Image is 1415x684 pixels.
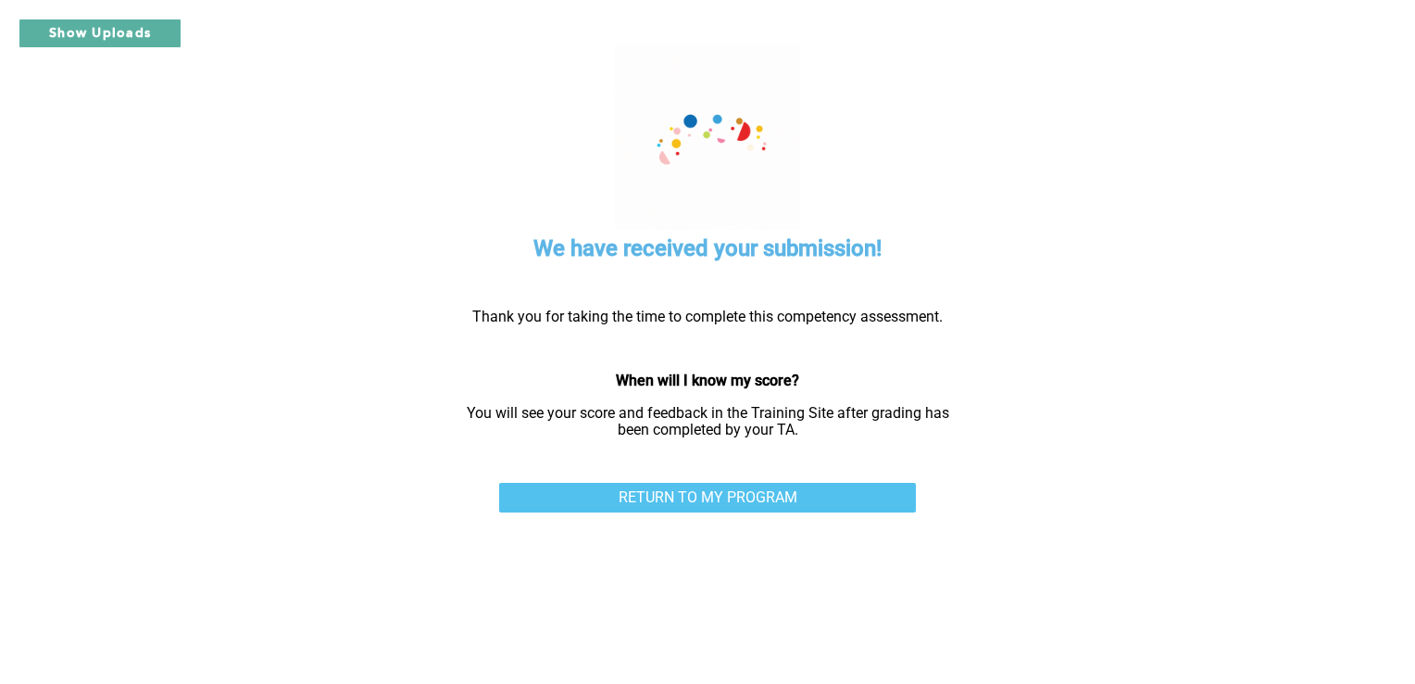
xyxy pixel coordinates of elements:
button: Show Uploads [19,19,182,48]
h5: We have received your submission! [533,234,882,264]
a: RETURN TO MY PROGRAM [499,483,916,513]
strong: When will I know my score? [616,372,799,389]
img: celebration.7678411f.gif [615,44,800,230]
p: You will see your score and feedback in the Training Site after grading has been completed by you... [453,405,962,439]
p: Thank you for taking the time to complete this competency assessment. [453,309,962,325]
